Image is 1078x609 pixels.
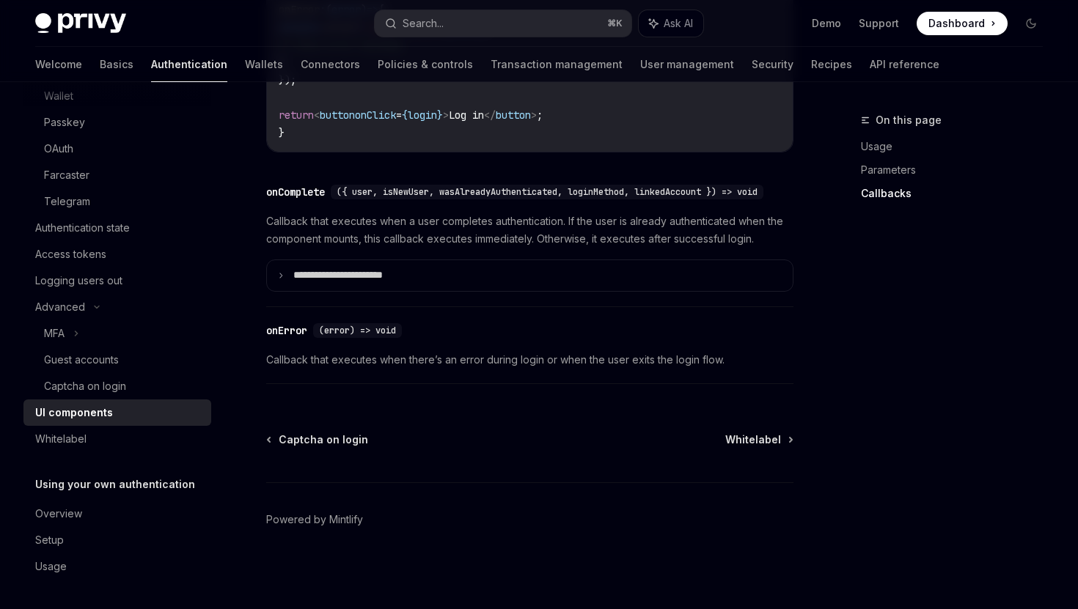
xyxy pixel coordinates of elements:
[23,553,211,580] a: Usage
[35,246,106,263] div: Access tokens
[23,347,211,373] a: Guest accounts
[403,15,444,32] div: Search...
[402,108,408,122] span: {
[876,111,942,129] span: On this page
[35,13,126,34] img: dark logo
[375,10,631,37] button: Search...⌘K
[279,432,368,447] span: Captcha on login
[23,399,211,426] a: UI components
[44,166,89,184] div: Farcaster
[320,108,355,122] span: button
[725,432,781,447] span: Whitelabel
[23,267,211,294] a: Logging users out
[408,108,437,122] span: login
[23,426,211,452] a: Whitelabel
[337,186,758,198] span: ({ user, isNewUser, wasAlreadyAuthenticated, loginMethod, linkedAccount }) => void
[23,109,211,136] a: Passkey
[812,16,841,31] a: Demo
[917,12,1008,35] a: Dashboard
[23,527,211,553] a: Setup
[23,215,211,241] a: Authentication state
[268,432,368,447] a: Captcha on login
[245,47,283,82] a: Wallets
[266,351,793,369] span: Callback that executes when there’s an error during login or when the user exits the login flow.
[928,16,985,31] span: Dashboard
[35,430,87,448] div: Whitelabel
[23,162,211,188] a: Farcaster
[607,18,623,29] span: ⌘ K
[859,16,899,31] a: Support
[44,351,119,369] div: Guest accounts
[35,404,113,421] div: UI components
[151,47,227,82] a: Authentication
[23,188,211,215] a: Telegram
[314,108,320,122] span: <
[44,114,85,131] div: Passkey
[266,323,307,338] div: onError
[35,505,82,523] div: Overview
[44,140,73,158] div: OAuth
[396,108,402,122] span: =
[23,373,211,399] a: Captcha on login
[35,531,64,549] div: Setup
[266,185,325,199] div: onComplete
[266,512,363,527] a: Powered by Mintlify
[301,47,360,82] a: Connectors
[35,47,82,82] a: Welcome
[639,10,703,37] button: Ask AI
[752,47,793,82] a: Security
[537,108,543,122] span: ;
[449,108,484,122] span: Log in
[266,213,793,248] span: Callback that executes when a user completes authentication. If the user is already authenticated...
[23,241,211,267] a: Access tokens
[484,108,496,122] span: </
[35,219,130,237] div: Authentication state
[378,47,473,82] a: Policies & controls
[443,108,449,122] span: >
[319,325,396,336] span: (error) => void
[35,272,122,289] div: Logging users out
[279,108,314,122] span: return
[44,325,65,342] div: MFA
[35,476,195,493] h5: Using your own authentication
[437,108,443,122] span: }
[100,47,133,82] a: Basics
[35,558,67,575] div: Usage
[861,182,1055,205] a: Callbacks
[1019,12,1043,35] button: Toggle dark mode
[861,135,1055,158] a: Usage
[870,47,939,82] a: API reference
[355,108,396,122] span: onClick
[664,16,693,31] span: Ask AI
[44,377,126,395] div: Captcha on login
[35,298,85,316] div: Advanced
[491,47,623,82] a: Transaction management
[811,47,852,82] a: Recipes
[725,432,792,447] a: Whitelabel
[531,108,537,122] span: >
[496,108,531,122] span: button
[23,501,211,527] a: Overview
[640,47,734,82] a: User management
[23,136,211,162] a: OAuth
[279,126,285,139] span: }
[44,193,90,210] div: Telegram
[861,158,1055,182] a: Parameters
